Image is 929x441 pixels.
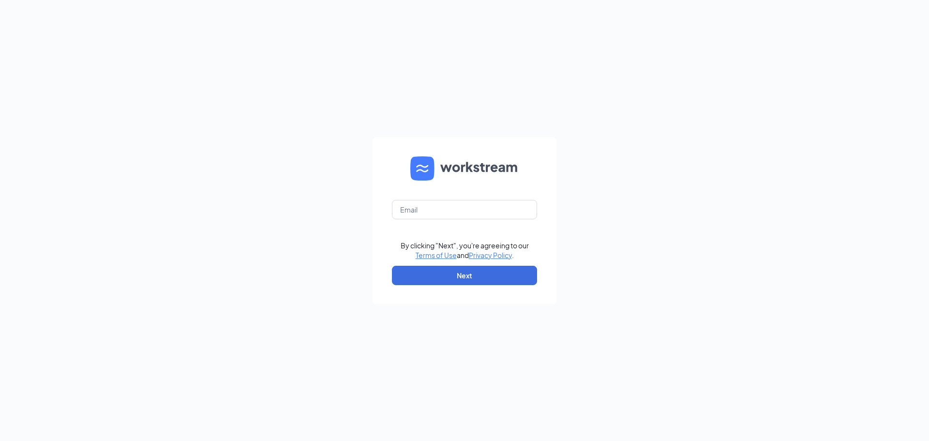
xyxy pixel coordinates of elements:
img: WS logo and Workstream text [410,156,519,181]
a: Terms of Use [416,251,457,259]
input: Email [392,200,537,219]
a: Privacy Policy [469,251,512,259]
div: By clicking "Next", you're agreeing to our and . [401,241,529,260]
button: Next [392,266,537,285]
